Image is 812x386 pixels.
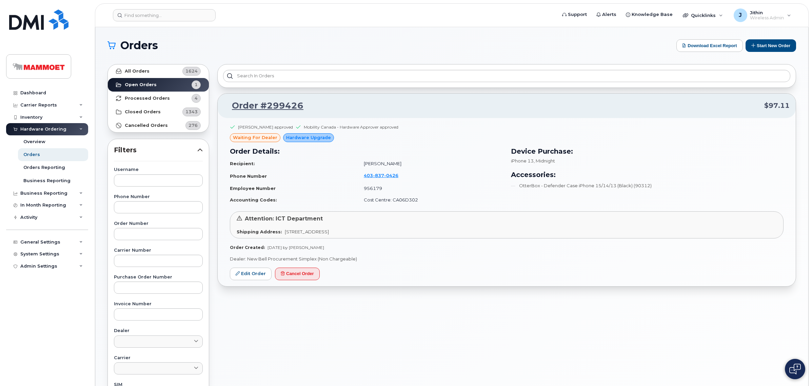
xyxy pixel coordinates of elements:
[230,173,267,179] strong: Phone Number
[764,101,790,111] span: $97.11
[230,161,255,166] strong: Recipient:
[125,69,150,74] strong: All Orders
[108,105,209,119] a: Closed Orders1343
[125,109,161,115] strong: Closed Orders
[185,68,198,74] span: 1624
[676,39,743,52] button: Download Excel Report
[114,356,203,360] label: Carrier
[364,173,398,178] span: 403
[108,64,209,78] a: All Orders1624
[230,245,265,250] strong: Order Created:
[230,186,276,191] strong: Employee Number
[373,173,384,178] span: 837
[114,248,203,253] label: Carrier Number
[286,134,331,141] span: Hardware Upgrade
[358,182,502,194] td: 956179
[125,123,168,128] strong: Cancelled Orders
[125,82,157,88] strong: Open Orders
[230,256,784,262] p: Dealer: New Bell Procurement Simplex (Non Chargeable)
[108,92,209,105] a: Processed Orders4
[114,302,203,306] label: Invoice Number
[511,182,784,189] li: OtterBox - Defender Case iPhone 15/14/13 (Black) (90312)
[275,268,320,280] button: Cancel Order
[789,364,801,374] img: Open chat
[358,158,502,170] td: [PERSON_NAME]
[511,146,784,156] h3: Device Purchase:
[364,173,407,178] a: 4038370426
[114,195,203,199] label: Phone Number
[230,197,277,202] strong: Accounting Codes:
[511,170,784,180] h3: Accessories:
[114,168,203,172] label: Username
[384,173,398,178] span: 0426
[195,95,198,101] span: 4
[224,100,303,112] a: Order #299426
[125,96,170,101] strong: Processed Orders
[230,268,272,280] a: Edit Order
[114,329,203,333] label: Dealer
[233,134,277,141] span: waiting for dealer
[185,109,198,115] span: 1343
[223,70,790,82] input: Search in orders
[230,146,503,156] h3: Order Details:
[358,194,502,206] td: Cost Centre: CA06D302
[114,221,203,226] label: Order Number
[237,229,282,234] strong: Shipping Address:
[268,245,324,250] span: [DATE] by [PERSON_NAME]
[108,119,209,132] a: Cancelled Orders276
[746,39,796,52] button: Start New Order
[108,78,209,92] a: Open Orders1
[534,158,555,163] span: , Midnight
[114,275,203,279] label: Purchase Order Number
[238,124,293,130] div: [PERSON_NAME] approved
[195,81,198,88] span: 1
[120,40,158,51] span: Orders
[114,145,197,155] span: Filters
[304,124,398,130] div: Mobility Canada - Hardware Approver approved
[245,215,323,222] span: Attention: ICT Department
[189,122,198,129] span: 276
[285,229,329,234] span: [STREET_ADDRESS]
[511,158,534,163] span: iPhone 13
